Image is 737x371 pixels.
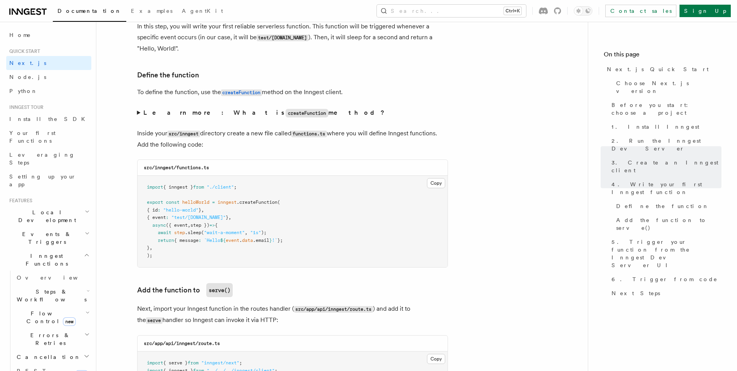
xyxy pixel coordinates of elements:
[612,123,699,131] span: 1. Install Inngest
[377,5,526,17] button: Search...Ctrl+K
[612,180,721,196] span: 4. Write your first Inngest function
[137,21,448,54] p: In this step, you will write your first reliable serverless function. This function will be trigg...
[166,222,188,228] span: ({ event
[199,207,201,213] span: }
[17,275,97,281] span: Overview
[167,131,200,137] code: src/inngest
[261,230,267,235] span: );
[9,60,46,66] span: Next.js
[209,222,215,228] span: =>
[126,2,177,21] a: Examples
[226,215,228,220] span: }
[218,199,237,205] span: inngest
[201,207,204,213] span: ,
[147,245,150,250] span: }
[6,249,91,271] button: Inngest Functions
[612,238,721,269] span: 5. Trigger your function from the Inngest Dev Server UI
[9,116,90,122] span: Install the SDK
[137,303,448,326] p: Next, import your Inngest function in the routes handler ( ) and add it to the handler so Inngest...
[14,271,91,285] a: Overview
[6,205,91,227] button: Local Development
[204,238,220,243] span: `Hello
[14,306,91,328] button: Flow Controlnew
[6,252,84,268] span: Inngest Functions
[613,76,721,98] a: Choose Next.js version
[144,165,209,170] code: src/inngest/functions.ts
[137,87,448,98] p: To define the function, use the method on the Inngest client.
[199,238,201,243] span: :
[286,109,328,117] code: createFunction
[158,207,160,213] span: :
[163,207,199,213] span: "hello-world"
[185,230,201,235] span: .sleep
[146,317,162,324] code: serve
[9,152,75,166] span: Leveraging Steps
[605,5,676,17] a: Contact sales
[242,238,253,243] span: data
[6,208,85,224] span: Local Development
[57,8,122,14] span: Documentation
[277,199,280,205] span: (
[6,56,91,70] a: Next.js
[201,230,204,235] span: (
[206,283,233,297] code: serve()
[239,360,242,366] span: ;
[613,199,721,213] a: Define the function
[608,286,721,300] a: Next Steps
[604,50,721,62] h4: On this page
[147,199,163,205] span: export
[574,6,592,16] button: Toggle dark mode
[137,283,233,297] a: Add the function toserve()
[143,109,386,116] strong: Learn more: What is method?
[63,317,76,326] span: new
[616,79,721,95] span: Choose Next.js version
[237,199,277,205] span: .createFunction
[228,215,231,220] span: ,
[6,170,91,191] a: Setting up your app
[234,184,237,190] span: ;
[612,159,721,174] span: 3. Create an Inngest client
[9,88,38,94] span: Python
[504,7,521,15] kbd: Ctrl+K
[269,238,272,243] span: }
[221,88,262,96] a: createFunction
[215,222,218,228] span: {
[608,156,721,177] a: 3. Create an Inngest client
[182,199,209,205] span: helloWorld
[137,128,448,150] p: Inside your directory create a new file called where you will define Inngest functions. Add the f...
[250,230,261,235] span: "1s"
[257,35,308,41] code: test/[DOMAIN_NAME]
[152,222,166,228] span: async
[188,222,190,228] span: ,
[427,178,445,188] button: Copy
[616,202,709,210] span: Define the function
[204,230,245,235] span: "wait-a-moment"
[220,238,226,243] span: ${
[131,8,172,14] span: Examples
[150,245,152,250] span: ,
[294,306,373,313] code: src/app/api/inngest/route.ts
[6,148,91,170] a: Leveraging Steps
[6,104,44,110] span: Inngest tour
[608,98,721,120] a: Before you start: choose a project
[137,107,448,119] summary: Learn more: What iscreateFunctionmethod?
[147,215,166,220] span: { event
[201,360,239,366] span: "inngest/next"
[53,2,126,22] a: Documentation
[147,207,158,213] span: { id
[680,5,731,17] a: Sign Up
[207,184,234,190] span: "./client"
[616,216,721,232] span: Add the function to serve()
[6,230,85,246] span: Events & Triggers
[137,70,199,80] a: Define the function
[612,101,721,117] span: Before you start: choose a project
[612,275,718,283] span: 6. Trigger from code
[14,328,91,350] button: Errors & Retries
[608,235,721,272] a: 5. Trigger your function from the Inngest Dev Server UI
[147,360,163,366] span: import
[177,2,228,21] a: AgentKit
[6,84,91,98] a: Python
[9,31,31,39] span: Home
[9,173,76,187] span: Setting up your app
[6,112,91,126] a: Install the SDK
